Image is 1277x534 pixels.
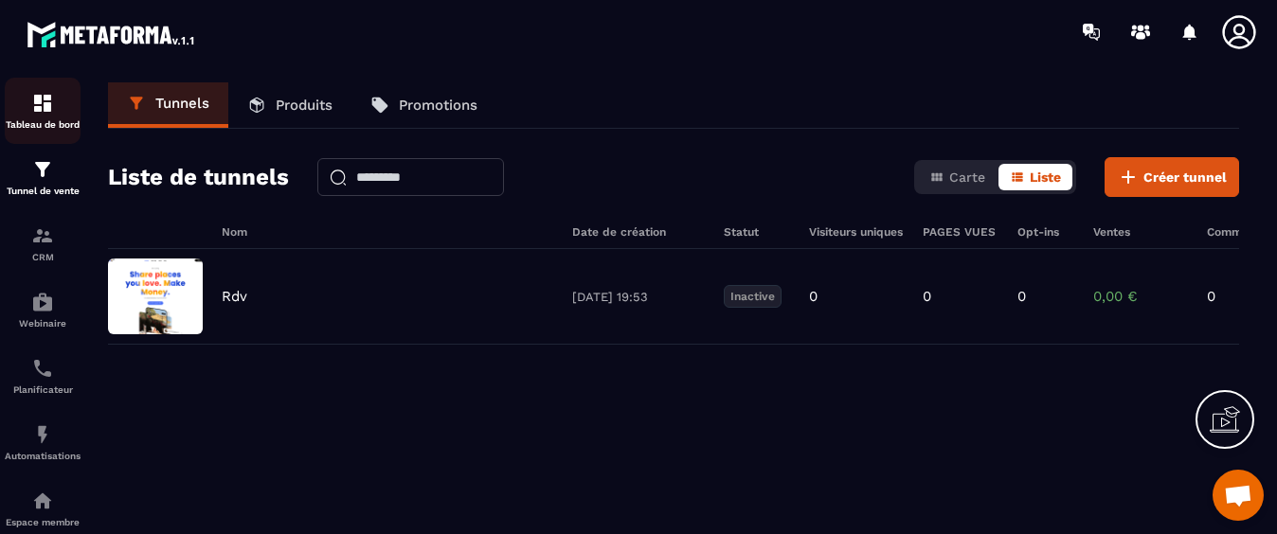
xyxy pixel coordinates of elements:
[228,82,351,128] a: Produits
[5,276,81,343] a: automationsautomationsWebinaire
[5,210,81,276] a: formationformationCRM
[1213,470,1264,521] a: Ouvrir le chat
[5,517,81,527] p: Espace membre
[5,318,81,329] p: Webinaire
[809,225,904,239] h6: Visiteurs uniques
[1105,157,1239,197] button: Créer tunnel
[5,186,81,196] p: Tunnel de vente
[5,252,81,262] p: CRM
[399,97,477,114] p: Promotions
[1207,225,1275,239] h6: Commandes
[5,78,81,144] a: formationformationTableau de bord
[1093,288,1188,305] p: 0,00 €
[31,489,54,512] img: automations
[5,119,81,130] p: Tableau de bord
[31,357,54,380] img: scheduler
[923,225,998,239] h6: PAGES VUES
[27,17,197,51] img: logo
[31,291,54,313] img: automations
[31,92,54,115] img: formation
[998,164,1072,190] button: Liste
[5,343,81,409] a: schedulerschedulerPlanificateur
[1207,288,1264,305] p: 0
[1030,169,1061,185] span: Liste
[5,384,81,395] p: Planificateur
[108,158,289,196] h2: Liste de tunnels
[949,169,985,185] span: Carte
[572,225,705,239] h6: Date de création
[1093,225,1188,239] h6: Ventes
[108,82,228,128] a: Tunnels
[222,225,553,239] h6: Nom
[351,82,496,128] a: Promotions
[31,224,54,247] img: formation
[108,258,203,334] img: image
[724,285,782,308] p: Inactive
[5,409,81,475] a: automationsautomationsAutomatisations
[1143,168,1227,187] span: Créer tunnel
[222,288,247,305] p: Rdv
[1017,225,1074,239] h6: Opt-ins
[5,144,81,210] a: formationformationTunnel de vente
[572,290,705,304] p: [DATE] 19:53
[1017,288,1026,305] p: 0
[276,97,333,114] p: Produits
[5,451,81,461] p: Automatisations
[809,288,818,305] p: 0
[155,95,209,112] p: Tunnels
[31,158,54,181] img: formation
[923,288,931,305] p: 0
[31,423,54,446] img: automations
[918,164,997,190] button: Carte
[724,225,790,239] h6: Statut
